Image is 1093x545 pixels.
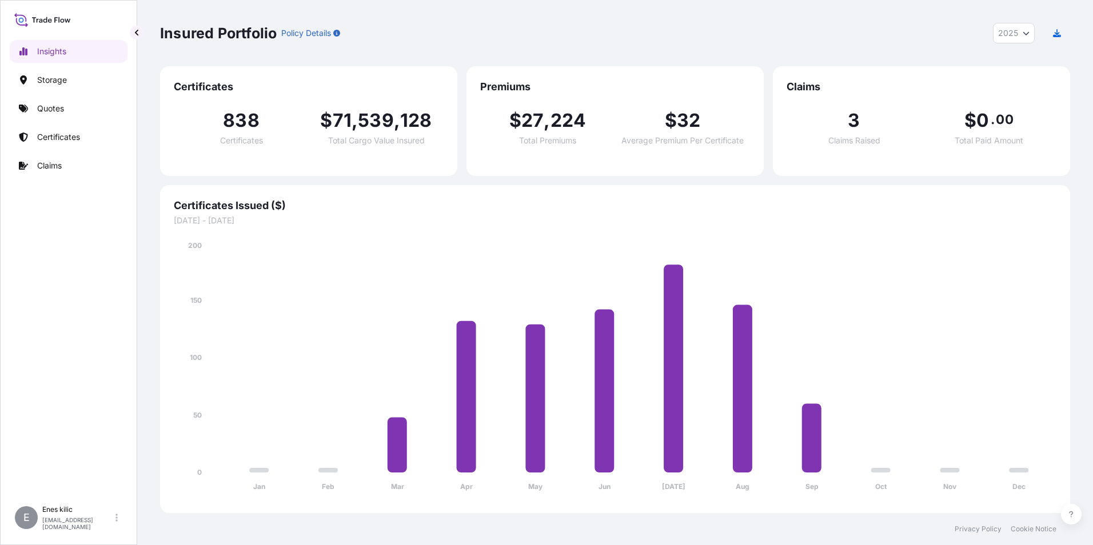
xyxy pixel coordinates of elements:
tspan: 0 [197,468,202,476]
p: Quotes [37,103,64,114]
tspan: Mar [391,482,404,491]
a: Storage [10,69,127,91]
span: E [23,512,30,523]
p: Certificates [37,131,80,143]
span: Certificates [174,80,444,94]
tspan: Aug [736,482,749,491]
p: Policy Details [281,27,331,39]
tspan: 200 [188,241,202,250]
p: Claims [37,160,62,171]
span: Total Cargo Value Insured [328,137,425,145]
span: 32 [677,111,700,130]
span: 128 [400,111,432,130]
tspan: Oct [875,482,887,491]
span: $ [320,111,332,130]
tspan: Apr [460,482,473,491]
p: Insured Portfolio [160,24,277,42]
tspan: Nov [943,482,957,491]
span: Certificates Issued ($) [174,199,1056,213]
a: Insights [10,40,127,63]
span: $ [509,111,521,130]
tspan: Jan [253,482,265,491]
span: . [991,115,995,124]
span: , [352,111,358,130]
tspan: [DATE] [662,482,685,491]
p: Storage [37,74,67,86]
tspan: Sep [805,482,819,491]
tspan: May [528,482,543,491]
a: Certificates [10,126,127,149]
span: 00 [996,115,1013,124]
span: 838 [223,111,260,130]
a: Privacy Policy [955,524,1002,534]
span: Certificates [220,137,263,145]
tspan: Jun [599,482,611,491]
span: 2025 [998,27,1018,39]
tspan: 100 [190,353,202,362]
p: Enes kilic [42,505,113,514]
tspan: Dec [1012,482,1026,491]
span: [DATE] - [DATE] [174,215,1056,226]
p: [EMAIL_ADDRESS][DOMAIN_NAME] [42,516,113,530]
span: Claims [787,80,1056,94]
tspan: Feb [322,482,334,491]
a: Quotes [10,97,127,120]
button: Year Selector [993,23,1035,43]
span: 0 [976,111,989,130]
span: Premiums [480,80,750,94]
span: 224 [551,111,587,130]
span: , [544,111,550,130]
span: $ [964,111,976,130]
span: 71 [333,111,352,130]
span: Claims Raised [828,137,880,145]
span: Total Paid Amount [955,137,1023,145]
tspan: 150 [190,296,202,304]
span: Average Premium Per Certificate [621,137,744,145]
a: Cookie Notice [1011,524,1056,534]
span: Total Premiums [519,137,576,145]
tspan: 50 [193,411,202,419]
span: $ [665,111,677,130]
span: , [394,111,400,130]
span: 27 [521,111,544,130]
span: 539 [358,111,394,130]
p: Insights [37,46,66,57]
a: Claims [10,154,127,177]
span: 3 [848,111,860,130]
